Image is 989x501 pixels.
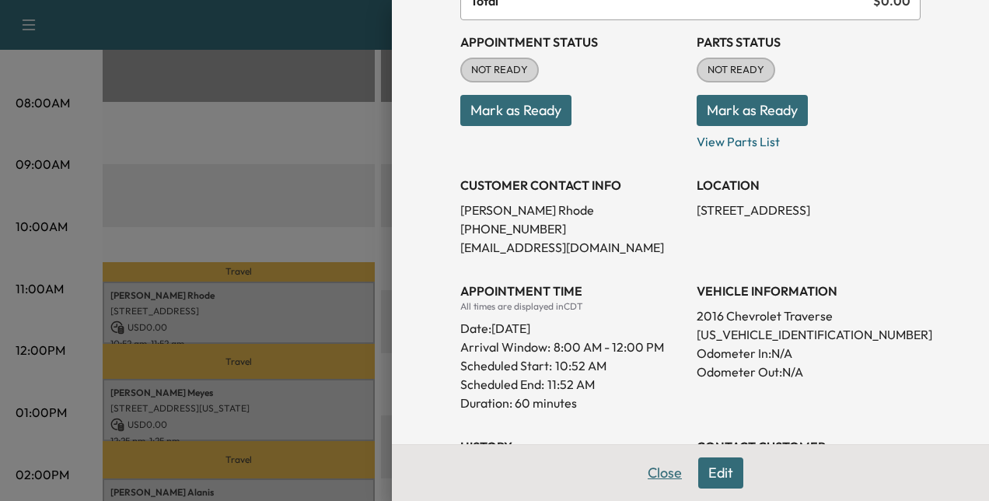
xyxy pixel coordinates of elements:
[638,457,692,489] button: Close
[697,201,921,219] p: [STREET_ADDRESS]
[697,325,921,344] p: [US_VEHICLE_IDENTIFICATION_NUMBER]
[697,437,921,456] h3: CONTACT CUSTOMER
[462,62,537,78] span: NOT READY
[460,176,684,194] h3: CUSTOMER CONTACT INFO
[460,437,684,456] h3: History
[697,307,921,325] p: 2016 Chevrolet Traverse
[697,344,921,363] p: Odometer In: N/A
[460,238,684,257] p: [EMAIL_ADDRESS][DOMAIN_NAME]
[460,356,552,375] p: Scheduled Start:
[460,313,684,338] div: Date: [DATE]
[697,282,921,300] h3: VEHICLE INFORMATION
[460,95,571,126] button: Mark as Ready
[460,394,684,412] p: Duration: 60 minutes
[697,126,921,151] p: View Parts List
[554,338,664,356] span: 8:00 AM - 12:00 PM
[697,95,808,126] button: Mark as Ready
[698,62,774,78] span: NOT READY
[460,375,544,394] p: Scheduled End:
[697,363,921,381] p: Odometer Out: N/A
[460,201,684,219] p: [PERSON_NAME] Rhode
[460,33,684,51] h3: Appointment Status
[698,457,743,489] button: Edit
[460,282,684,300] h3: APPOINTMENT TIME
[555,356,606,375] p: 10:52 AM
[460,219,684,238] p: [PHONE_NUMBER]
[547,375,595,394] p: 11:52 AM
[697,33,921,51] h3: Parts Status
[460,338,684,356] p: Arrival Window:
[697,176,921,194] h3: LOCATION
[460,300,684,313] div: All times are displayed in CDT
